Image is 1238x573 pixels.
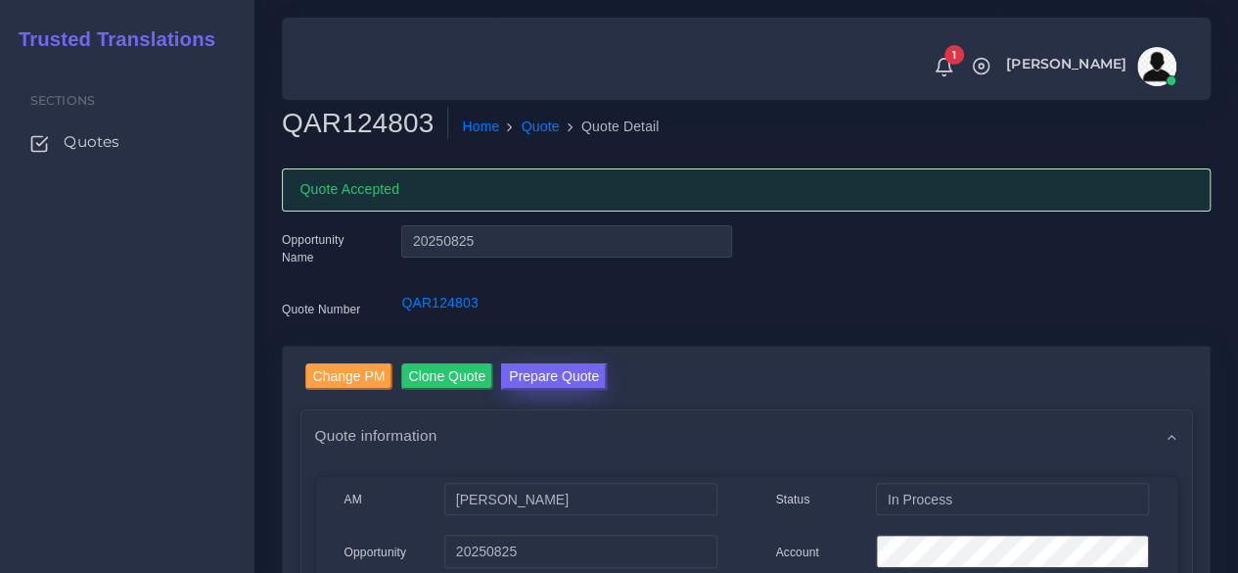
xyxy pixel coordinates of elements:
[344,544,407,561] label: Opportunity
[401,295,478,310] a: QAR124803
[560,117,660,137] li: Quote Detail
[944,45,964,65] span: 1
[30,93,95,108] span: Sections
[282,301,360,318] label: Quote Number
[501,363,607,395] a: Prepare Quote
[927,56,961,77] a: 1
[996,47,1183,86] a: [PERSON_NAME]avatar
[522,117,560,137] a: Quote
[776,491,810,508] label: Status
[315,424,437,447] span: Quote information
[305,363,393,390] input: Change PM
[776,544,819,561] label: Account
[462,117,499,137] a: Home
[501,363,607,390] button: Prepare Quote
[1006,57,1126,71] span: [PERSON_NAME]
[401,363,494,390] input: Clone Quote
[282,231,372,266] label: Opportunity Name
[5,27,215,51] h2: Trusted Translations
[301,410,1192,460] div: Quote information
[1137,47,1176,86] img: avatar
[15,121,240,163] a: Quotes
[344,491,362,508] label: AM
[282,168,1211,212] div: Quote Accepted
[5,24,215,56] a: Trusted Translations
[282,107,448,140] h2: QAR124803
[64,131,119,153] span: Quotes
